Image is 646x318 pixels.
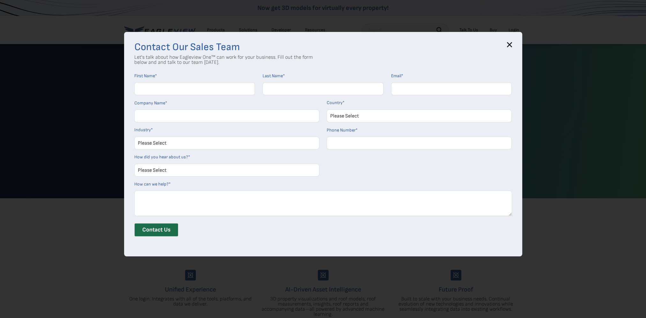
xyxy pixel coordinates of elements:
input: Contact Us [134,223,178,237]
span: Last Name [263,73,283,79]
span: Industry [134,127,151,132]
span: How did you hear about us? [134,154,188,160]
span: Country [327,100,343,105]
span: First Name [134,73,155,79]
span: How can we help? [134,181,169,187]
span: Email [391,73,401,79]
p: Let's talk about how Eagleview One™ can work for your business. Fill out the form below and and t... [134,55,313,65]
span: Company Name [134,100,165,106]
span: Phone Number [327,127,356,133]
h3: Contact Our Sales Team [134,42,512,52]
